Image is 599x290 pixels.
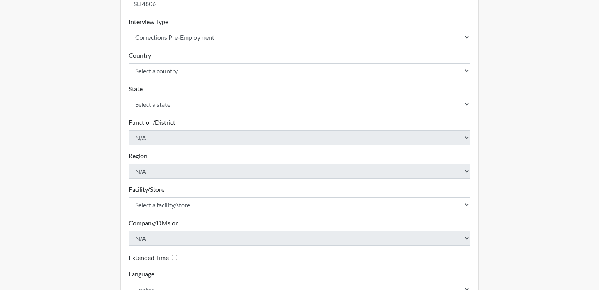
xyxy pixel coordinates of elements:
label: State [129,84,143,94]
label: Region [129,151,147,161]
label: Interview Type [129,17,168,27]
label: Facility/Store [129,185,164,194]
label: Company/Division [129,218,179,228]
label: Language [129,269,154,279]
label: Country [129,51,151,60]
label: Extended Time [129,253,169,262]
label: Function/District [129,118,175,127]
div: Checking this box will provide the interviewee with an accomodation of extra time to answer each ... [129,252,180,263]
